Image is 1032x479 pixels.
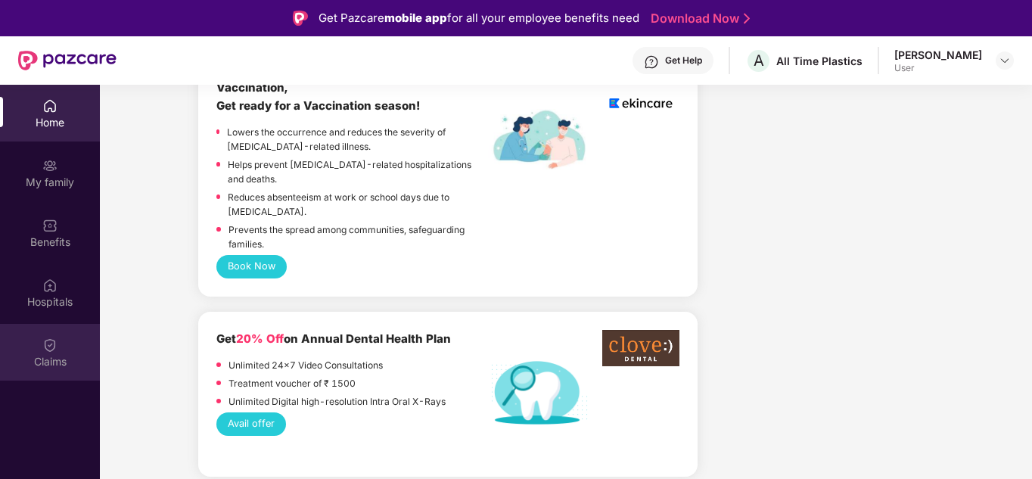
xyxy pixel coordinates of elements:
[999,54,1011,67] img: svg+xml;base64,PHN2ZyBpZD0iRHJvcGRvd24tMzJ4MzIiIHhtbG5zPSJodHRwOi8vd3d3LnczLm9yZy8yMDAwL3N2ZyIgd2...
[602,79,679,128] img: logoEkincare.png
[602,330,679,367] img: clove-dental%20png.png
[42,98,58,114] img: svg+xml;base64,PHN2ZyBpZD0iSG9tZSIgeG1sbnM9Imh0dHA6Ly93d3cudzMub3JnLzIwMDAvc3ZnIiB3aWR0aD0iMjAiIG...
[754,51,764,70] span: A
[42,337,58,353] img: svg+xml;base64,PHN2ZyBpZD0iQ2xhaW0iIHhtbG5zPSJodHRwOi8vd3d3LnczLm9yZy8yMDAwL3N2ZyIgd2lkdGg9IjIwIi...
[644,54,659,70] img: svg+xml;base64,PHN2ZyBpZD0iSGVscC0zMngzMiIgeG1sbnM9Imh0dHA6Ly93d3cudzMub3JnLzIwMDAvc3ZnIiB3aWR0aD...
[42,278,58,293] img: svg+xml;base64,PHN2ZyBpZD0iSG9zcGl0YWxzIiB4bWxucz0iaHR0cDovL3d3dy53My5vcmcvMjAwMC9zdmciIHdpZHRoPS...
[894,48,982,62] div: [PERSON_NAME]
[227,125,486,154] p: Lowers the occurrence and reduces the severity of [MEDICAL_DATA]-related illness.
[18,51,117,70] img: New Pazcare Logo
[228,394,446,409] p: Unlimited Digital high-resolution Intra Oral X-Rays
[42,158,58,173] img: svg+xml;base64,PHN2ZyB3aWR0aD0iMjAiIGhlaWdodD0iMjAiIHZpZXdCb3g9IjAgMCAyMCAyMCIgZmlsbD0ibm9uZSIgeG...
[894,62,982,74] div: User
[228,358,383,372] p: Unlimited 24x7 Video Consultations
[216,331,451,346] b: Get on Annual Dental Health Plan
[216,255,287,278] button: Book Now
[216,412,286,435] button: Avail offer
[744,11,750,26] img: Stroke
[228,376,356,390] p: Treatment voucher of ₹ 1500
[486,109,592,170] img: labelEkincare.png
[236,331,284,346] span: 20% Off
[319,9,639,27] div: Get Pazcare for all your employee benefits need
[665,54,702,67] div: Get Help
[776,54,863,68] div: All Time Plastics
[651,11,745,26] a: Download Now
[384,11,447,25] strong: mobile app
[486,360,592,426] img: Dental%20helath%20plan.png
[228,190,486,219] p: Reduces absenteeism at work or school days due to [MEDICAL_DATA].
[228,157,486,186] p: Helps prevent [MEDICAL_DATA]-related hospitalizations and deaths.
[42,218,58,233] img: svg+xml;base64,PHN2ZyBpZD0iQmVuZWZpdHMiIHhtbG5zPSJodHRwOi8vd3d3LnczLm9yZy8yMDAwL3N2ZyIgd2lkdGg9Ij...
[216,80,420,113] b: Vaccination, Get ready for a Vaccination season!
[228,222,486,251] p: Prevents the spread among communities, safeguarding families.
[293,11,308,26] img: Logo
